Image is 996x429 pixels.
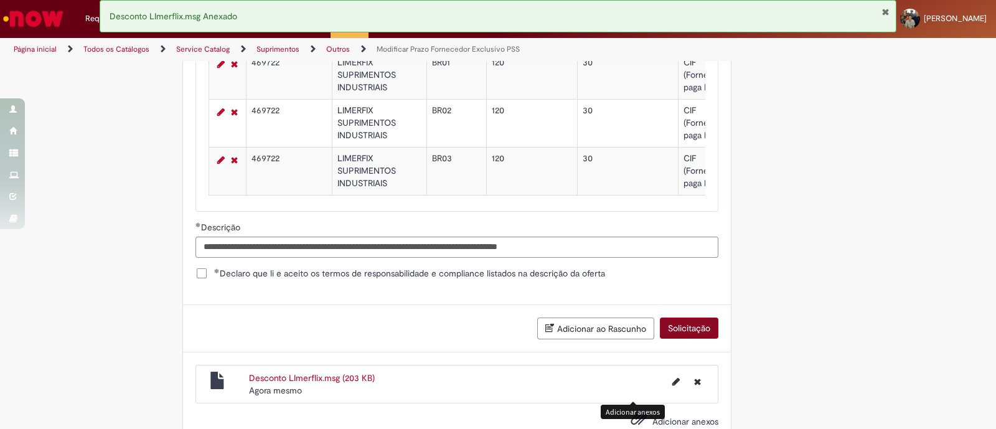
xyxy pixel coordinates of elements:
[687,372,708,392] button: Excluir Desconto LImerflix.msg
[249,385,302,396] span: Agora mesmo
[678,147,736,195] td: CIF (Fornecedor paga Frete)
[426,147,486,195] td: BR03
[332,147,426,195] td: LIMERFIX SUPRIMENTOS INDUSTRIAIS
[246,99,332,147] td: 469722
[110,11,237,22] span: Desconto LImerflix.msg Anexado
[249,385,302,396] time: 28/09/2025 10:40:14
[249,372,375,384] a: Desconto LImerflix.msg (203 KB)
[678,51,736,99] td: CIF (Fornecedor paga Frete)
[486,51,577,99] td: 120
[601,405,665,419] div: Adicionar anexos
[214,105,228,120] a: Editar Linha 2
[660,318,718,339] button: Solicitação
[83,44,149,54] a: Todos os Catálogos
[214,153,228,167] a: Editar Linha 3
[377,44,520,54] a: Modificar Prazo Fornecedor Exclusivo PSS
[256,44,299,54] a: Suprimentos
[486,99,577,147] td: 120
[246,51,332,99] td: 469722
[195,222,201,227] span: Obrigatório Preenchido
[665,372,687,392] button: Editar nome de arquivo Desconto LImerflix.msg
[201,222,243,233] span: Descrição
[332,51,426,99] td: LIMERFIX SUPRIMENTOS INDUSTRIAIS
[14,44,57,54] a: Página inicial
[85,12,129,25] span: Requisições
[214,267,605,280] span: Declaro que li e aceito os termos de responsabilidade e compliance listados na descrição da oferta
[678,99,736,147] td: CIF (Fornecedor paga Frete)
[332,99,426,147] td: LIMERFIX SUPRIMENTOS INDUSTRIAIS
[426,99,486,147] td: BR02
[228,153,241,167] a: Remover linha 3
[652,416,718,427] span: Adicionar anexos
[1,6,65,31] img: ServiceNow
[246,147,332,195] td: 469722
[577,99,678,147] td: 30
[214,57,228,72] a: Editar Linha 1
[326,44,350,54] a: Outros
[924,13,987,24] span: [PERSON_NAME]
[228,57,241,72] a: Remover linha 1
[176,44,230,54] a: Service Catalog
[426,51,486,99] td: BR01
[9,38,655,61] ul: Trilhas de página
[537,318,654,339] button: Adicionar ao Rascunho
[195,237,718,258] input: Descrição
[577,147,678,195] td: 30
[577,51,678,99] td: 30
[228,105,241,120] a: Remover linha 2
[214,268,220,273] span: Obrigatório Preenchido
[486,147,577,195] td: 120
[881,7,890,17] button: Fechar Notificação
